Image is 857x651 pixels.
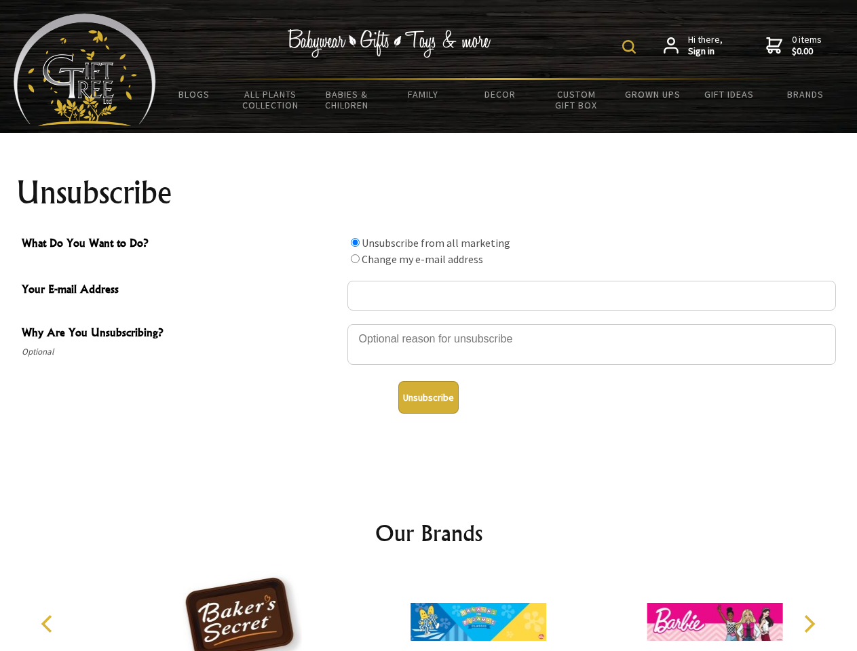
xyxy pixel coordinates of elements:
textarea: Why Are You Unsubscribing? [347,324,836,365]
a: Gift Ideas [691,80,767,108]
img: Babywear - Gifts - Toys & more [288,29,491,58]
a: Custom Gift Box [538,80,615,119]
h2: Our Brands [27,517,831,549]
a: Grown Ups [614,80,691,108]
span: Optional [22,344,341,360]
strong: $0.00 [792,45,822,58]
a: Babies & Children [309,80,385,119]
img: Babyware - Gifts - Toys and more... [14,14,156,126]
h1: Unsubscribe [16,176,841,209]
strong: Sign in [688,45,723,58]
button: Next [794,609,824,639]
a: 0 items$0.00 [766,34,822,58]
span: Hi there, [688,34,723,58]
a: BLOGS [156,80,233,108]
button: Unsubscribe [398,381,459,414]
span: Why Are You Unsubscribing? [22,324,341,344]
a: Hi there,Sign in [664,34,723,58]
input: What Do You Want to Do? [351,238,360,247]
span: 0 items [792,33,822,58]
input: Your E-mail Address [347,281,836,311]
a: All Plants Collection [233,80,309,119]
img: product search [622,40,636,54]
a: Decor [461,80,538,108]
a: Brands [767,80,844,108]
button: Previous [34,609,64,639]
input: What Do You Want to Do? [351,254,360,263]
span: What Do You Want to Do? [22,235,341,254]
label: Unsubscribe from all marketing [362,236,510,250]
a: Family [385,80,462,108]
label: Change my e-mail address [362,252,483,266]
span: Your E-mail Address [22,281,341,300]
